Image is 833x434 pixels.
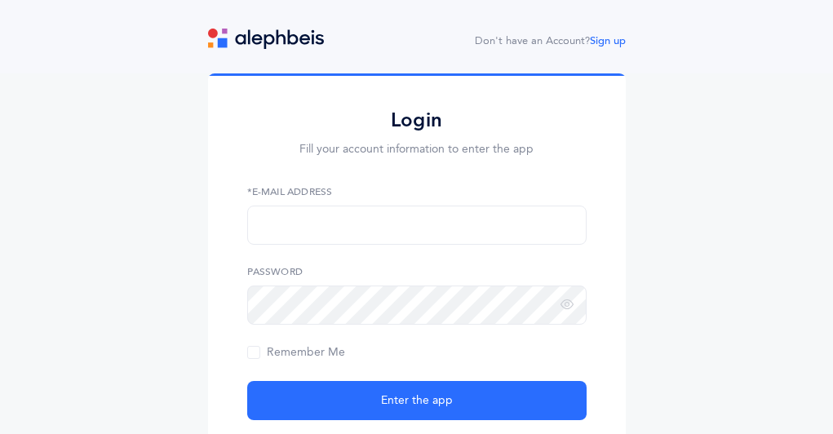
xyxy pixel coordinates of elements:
a: Sign up [590,35,626,46]
img: logo.svg [208,29,324,49]
div: Don't have an Account? [475,33,626,50]
label: Password [247,264,587,279]
span: Enter the app [381,392,453,410]
p: Fill your account information to enter the app [247,141,587,158]
h2: Login [247,108,587,133]
span: Remember Me [247,346,345,359]
button: Enter the app [247,381,587,420]
label: *E-Mail Address [247,184,587,199]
